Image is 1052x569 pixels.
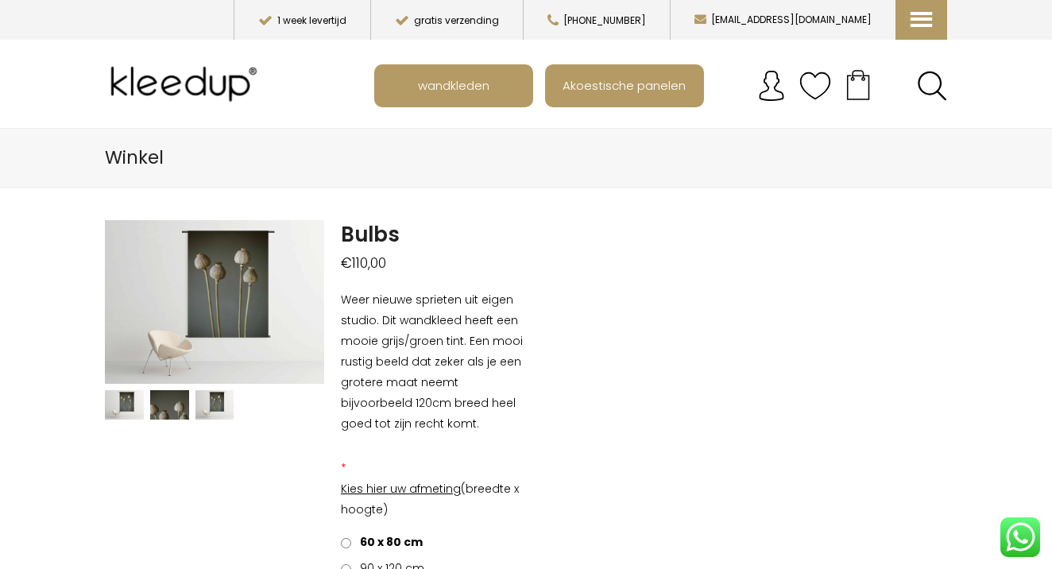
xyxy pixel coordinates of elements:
[554,70,694,100] span: Akoestische panelen
[354,534,423,550] span: 60 x 80 cm
[105,390,144,420] img: Bulbs
[105,52,269,116] img: Kleedup
[341,481,461,497] span: Kies hier uw afmeting
[799,70,831,102] img: verlanglijstje.svg
[341,538,351,548] input: 60 x 80 cm
[376,66,532,106] a: wandkleden
[105,145,164,170] span: Winkel
[341,220,526,249] h1: Bulbs
[341,478,526,520] p: (breedte x hoogte)
[150,390,189,420] img: Bulbs - Afbeelding 2
[374,64,959,107] nav: Main menu
[341,254,386,273] bdi: 110,00
[341,289,526,434] p: Weer nieuwe sprieten uit eigen studio. Dit wandkleed heeft een mooie grijs/groen tint. Een mooi r...
[409,70,498,100] span: wandkleden
[341,254,352,273] span: €
[917,71,947,101] a: Search
[195,390,234,420] img: Bulbs - Afbeelding 3
[756,70,787,102] img: account.svg
[831,64,885,104] a: Your cart
[547,66,702,106] a: Akoestische panelen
